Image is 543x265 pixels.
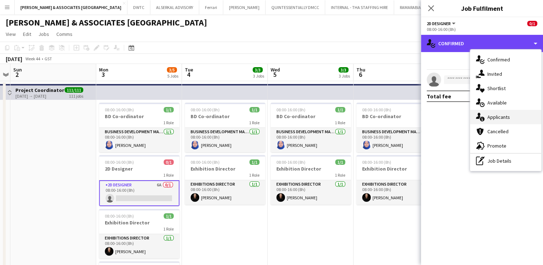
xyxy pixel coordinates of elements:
div: 08:00-16:00 (8h) [427,27,537,32]
div: Job Details [470,154,541,168]
span: 1/1 [249,107,259,112]
span: 6 [355,70,365,79]
div: Confirmed [421,35,543,52]
div: 5 Jobs [167,73,178,79]
button: [PERSON_NAME] [223,0,266,14]
span: 1/1 [164,213,174,219]
h3: Job Fulfilment [421,4,543,13]
span: 0/1 [527,21,537,26]
span: 08:00-16:00 (8h) [276,107,305,112]
span: 08:00-16:00 (8h) [105,213,134,219]
button: [PERSON_NAME] & ASSOCIATES [GEOGRAPHIC_DATA] [15,0,127,14]
span: 0/1 [164,159,174,165]
button: QUINTESSENTIALLY DMCC [266,0,325,14]
span: Applicants [487,114,510,120]
span: 08:00-16:00 (8h) [362,159,391,165]
button: RAMARABIA [394,0,427,14]
div: Total fee [427,93,451,100]
h3: BD Co-ordinator [271,113,351,120]
app-card-role: Business Development Manager1/108:00-16:00 (8h)[PERSON_NAME] [271,128,351,152]
h1: [PERSON_NAME] & ASSOCIATES [GEOGRAPHIC_DATA] [6,17,207,28]
span: Edit [23,31,31,37]
span: Invited [487,71,502,77]
app-job-card: 08:00-16:00 (8h)1/1Exhibition Director1 RoleExhibitions Director1/108:00-16:00 (8h)[PERSON_NAME] [99,209,179,259]
span: 1 Role [249,120,259,125]
span: 2D Designer [427,21,451,26]
span: Jobs [38,31,49,37]
span: 08:00-16:00 (8h) [191,107,220,112]
div: 3 Jobs [339,73,350,79]
span: 1 Role [163,226,174,232]
span: 1 Role [421,172,431,178]
span: Thu [356,66,365,73]
h3: BD Co-ordinator [356,113,437,120]
span: 1 Role [335,120,345,125]
app-card-role: Exhibitions Director1/108:00-16:00 (8h)[PERSON_NAME] [271,180,351,205]
span: 3/5 [167,67,177,73]
h3: 2D Designer [99,166,179,172]
a: Comms [53,29,75,39]
app-job-card: 08:00-16:00 (8h)1/1BD Co-ordinator1 RoleBusiness Development Manager1/108:00-16:00 (8h)[PERSON_NAME] [185,103,265,152]
h3: Exhibition Director [271,166,351,172]
span: Available [487,99,507,106]
span: 08:00-16:00 (8h) [276,159,305,165]
span: 1/1 [335,107,345,112]
app-card-role: Exhibitions Director1/108:00-16:00 (8h)[PERSON_NAME] [185,180,265,205]
span: View [6,31,16,37]
span: 08:00-16:00 (8h) [105,107,134,112]
span: Cancelled [487,128,509,135]
h3: Exhibition Director [99,219,179,226]
span: 1/1 [249,159,259,165]
h3: BD Co-ordinator [185,113,265,120]
app-job-card: 08:00-16:00 (8h)1/1Exhibition Director1 RoleExhibitions Director1/108:00-16:00 (8h)[PERSON_NAME] [185,155,265,205]
div: 08:00-16:00 (8h)1/1BD Co-ordinator1 RoleBusiness Development Manager1/108:00-16:00 (8h)[PERSON_NAME] [356,103,437,152]
app-card-role: Exhibitions Director1/108:00-16:00 (8h)[PERSON_NAME] [99,234,179,259]
span: Mon [99,66,108,73]
a: Edit [20,29,34,39]
div: [DATE] [6,55,22,62]
span: Tue [185,66,193,73]
app-card-role: Business Development Manager1/108:00-16:00 (8h)[PERSON_NAME] [99,128,179,152]
div: 3 Jobs [253,73,264,79]
app-card-role: Business Development Manager1/108:00-16:00 (8h)[PERSON_NAME] [185,128,265,152]
span: Wed [271,66,280,73]
span: 1 Role [335,172,345,178]
div: 111 jobs [69,93,83,99]
app-card-role: Exhibitions Director1/108:00-16:00 (8h)[PERSON_NAME] [356,180,437,205]
app-job-card: 08:00-16:00 (8h)1/1BD Co-ordinator1 RoleBusiness Development Manager1/108:00-16:00 (8h)[PERSON_NAME] [99,103,179,152]
span: 111/111 [65,87,83,93]
span: 08:00-16:00 (8h) [191,159,220,165]
span: Sun [13,66,22,73]
span: 1 Role [421,120,431,125]
button: DWTC [127,0,150,14]
span: Promote [487,143,506,149]
span: 3/3 [338,67,348,73]
span: 3 [98,70,108,79]
div: GST [45,56,52,61]
span: 1 Role [163,172,174,178]
span: Week 44 [24,56,42,61]
app-job-card: 08:00-16:00 (8h)0/12D Designer1 Role2D Designer6A0/108:00-16:00 (8h) [99,155,179,206]
app-job-card: 08:00-16:00 (8h)1/1Exhibition Director1 RoleExhibitions Director1/108:00-16:00 (8h)[PERSON_NAME] [271,155,351,205]
span: 1 Role [249,172,259,178]
app-card-role: Business Development Manager1/108:00-16:00 (8h)[PERSON_NAME] [356,128,437,152]
a: Jobs [36,29,52,39]
span: 08:00-16:00 (8h) [105,159,134,165]
a: View [3,29,19,39]
h3: Project Coordinator [15,87,64,93]
button: INTERNAL - THA STAFFING HIRE [325,0,394,14]
span: 3/3 [253,67,263,73]
span: 4 [184,70,193,79]
h3: Exhibition Director [185,166,265,172]
span: 1/1 [164,107,174,112]
span: 1 Role [163,120,174,125]
h3: Exhibition Director [356,166,437,172]
button: 2D Designer [427,21,457,26]
span: 2 [12,70,22,79]
app-job-card: 08:00-16:00 (8h)1/1Exhibition Director1 RoleExhibitions Director1/108:00-16:00 (8h)[PERSON_NAME] [356,155,437,205]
